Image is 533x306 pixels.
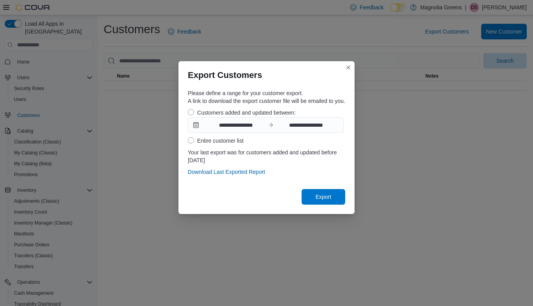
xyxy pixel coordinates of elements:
[344,63,353,72] button: Closes this modal window
[188,71,262,80] h3: Export Customers
[188,136,244,145] label: Entire customer list
[204,118,268,133] input: Press the down key to open a popover containing a calendar.
[188,149,345,164] div: Your last export was for customers added and updated before [DATE]
[302,189,345,205] button: Export
[188,89,345,105] div: Please define a range for your customer export. A link to download the export customer file will ...
[316,193,331,201] span: Export
[188,168,265,176] span: Download Last Exported Report
[268,122,274,128] svg: to
[188,164,265,180] button: Download Last Exported Report
[188,108,296,117] label: Customers added and updated between:
[274,118,338,133] input: Press the down key to open a popover containing a calendar.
